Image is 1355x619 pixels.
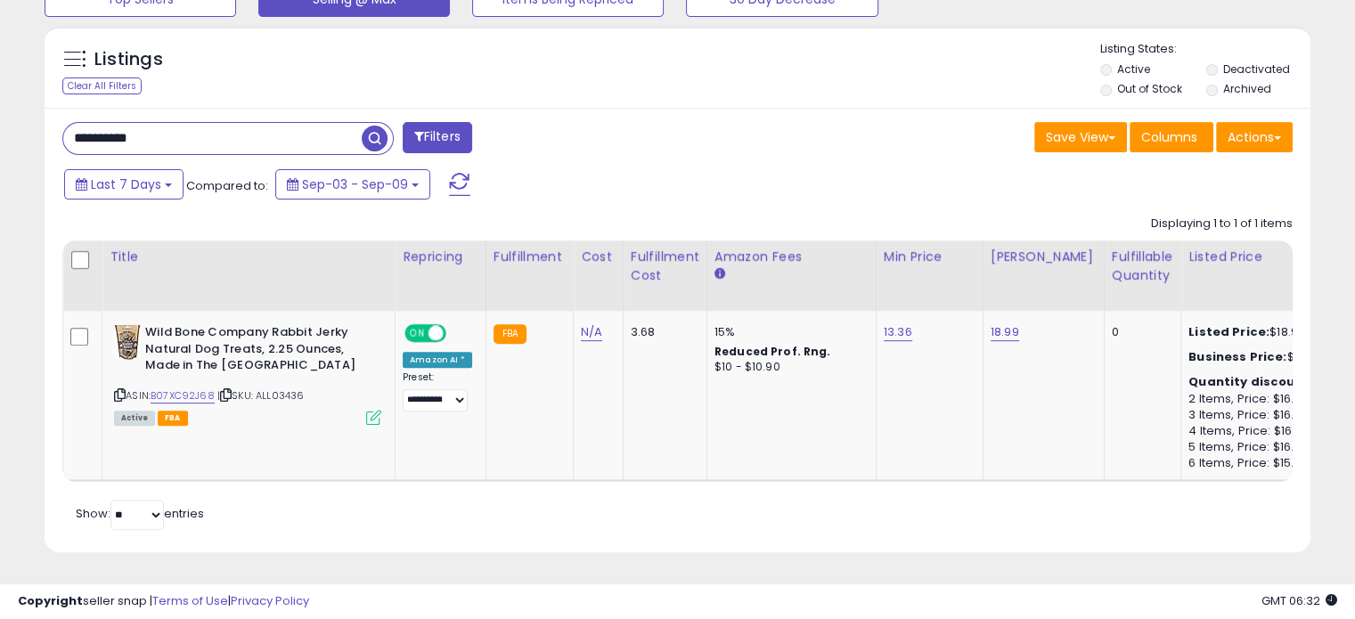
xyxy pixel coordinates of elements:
div: 5 Items, Price: $16.02 [1188,439,1336,455]
button: Filters [403,122,472,153]
button: Columns [1130,122,1213,152]
button: Sep-03 - Sep-09 [275,169,430,200]
b: Reduced Prof. Rng. [714,344,831,359]
div: $10 - $10.90 [714,360,862,375]
a: 13.36 [884,323,912,341]
span: OFF [444,326,472,341]
div: Preset: [403,371,472,411]
div: [PERSON_NAME] [991,248,1097,266]
span: Compared to: [186,177,268,194]
img: 41KLynrDlLL._SL40_.jpg [114,324,141,360]
label: Archived [1222,81,1270,96]
div: Cost [581,248,616,266]
div: Fulfillment [494,248,566,266]
div: Amazon AI * [403,352,472,368]
div: Title [110,248,388,266]
label: Active [1117,61,1150,77]
div: Repricing [403,248,478,266]
div: Listed Price [1188,248,1343,266]
label: Out of Stock [1117,81,1182,96]
small: FBA [494,324,526,344]
span: Columns [1141,128,1197,146]
div: 15% [714,324,862,340]
span: All listings currently available for purchase on Amazon [114,411,155,426]
div: 2 Items, Price: $16.52 [1188,391,1336,407]
div: $16.86 [1188,349,1336,365]
div: seller snap | | [18,593,309,610]
a: N/A [581,323,602,341]
div: 0 [1112,324,1167,340]
strong: Copyright [18,592,83,609]
b: Listed Price: [1188,323,1269,340]
span: Show: entries [76,505,204,522]
button: Actions [1216,122,1293,152]
b: Wild Bone Company Rabbit Jerky Natural Dog Treats, 2.25 Ounces, Made in The [GEOGRAPHIC_DATA] [145,324,362,379]
div: Displaying 1 to 1 of 1 items [1151,216,1293,232]
div: 6 Items, Price: $15.85 [1188,455,1336,471]
span: Last 7 Days [91,175,161,193]
div: Clear All Filters [62,77,142,94]
a: 18.99 [991,323,1019,341]
b: Quantity discounts [1188,373,1317,390]
button: Save View [1034,122,1127,152]
span: Sep-03 - Sep-09 [302,175,408,193]
div: ASIN: [114,324,381,423]
a: B07XC92J68 [151,388,215,403]
span: FBA [158,411,188,426]
div: $18.99 [1188,324,1336,340]
span: 2025-09-17 06:32 GMT [1261,592,1337,609]
div: 3 Items, Price: $16.35 [1188,407,1336,423]
b: Business Price: [1188,348,1286,365]
span: | SKU: ALL03436 [217,388,305,403]
p: Listing States: [1100,41,1310,58]
h5: Listings [94,47,163,72]
div: Min Price [884,248,975,266]
div: Amazon Fees [714,248,869,266]
span: ON [406,326,429,341]
div: : [1188,374,1336,390]
a: Terms of Use [152,592,228,609]
label: Deactivated [1222,61,1289,77]
div: Fulfillment Cost [631,248,699,285]
a: Privacy Policy [231,592,309,609]
div: Fulfillable Quantity [1112,248,1173,285]
div: 3.68 [631,324,693,340]
small: Amazon Fees. [714,266,725,282]
button: Last 7 Days [64,169,184,200]
div: 4 Items, Price: $16.19 [1188,423,1336,439]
